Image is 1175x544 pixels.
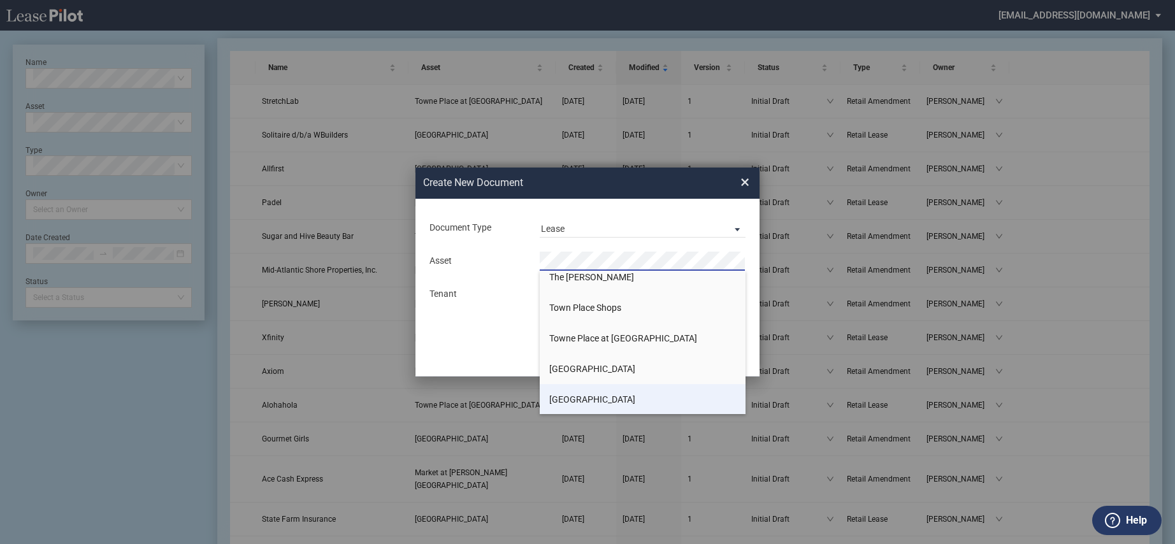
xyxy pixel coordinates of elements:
[1126,512,1147,529] label: Help
[549,303,621,313] span: Town Place Shops
[549,272,634,282] span: The [PERSON_NAME]
[422,288,532,301] div: Tenant
[549,333,697,343] span: Towne Place at [GEOGRAPHIC_DATA]
[540,354,746,384] li: [GEOGRAPHIC_DATA]
[549,364,635,374] span: [GEOGRAPHIC_DATA]
[549,394,635,404] span: [GEOGRAPHIC_DATA]
[423,176,695,190] h2: Create New Document
[540,218,746,238] md-select: Document Type: Lease
[422,222,532,234] div: Document Type
[541,224,565,234] div: Lease
[540,384,746,415] li: [GEOGRAPHIC_DATA]
[740,173,749,193] span: ×
[415,168,760,376] md-dialog: Create New ...
[540,262,746,292] li: The [PERSON_NAME]
[540,292,746,323] li: Town Place Shops
[422,255,532,268] div: Asset
[540,323,746,354] li: Towne Place at [GEOGRAPHIC_DATA]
